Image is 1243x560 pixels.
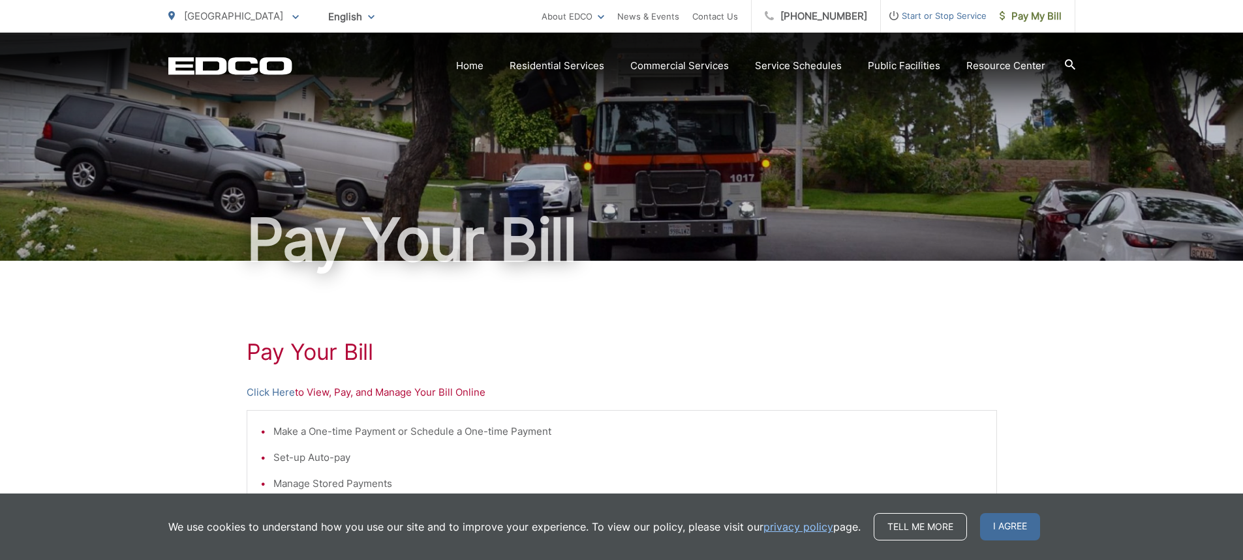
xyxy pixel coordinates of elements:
[273,476,983,492] li: Manage Stored Payments
[168,207,1075,273] h1: Pay Your Bill
[980,513,1040,540] span: I agree
[318,5,384,28] span: English
[168,519,861,535] p: We use cookies to understand how you use our site and to improve your experience. To view our pol...
[1000,8,1062,24] span: Pay My Bill
[247,339,997,365] h1: Pay Your Bill
[184,10,283,22] span: [GEOGRAPHIC_DATA]
[755,58,842,74] a: Service Schedules
[247,385,997,400] p: to View, Pay, and Manage Your Bill Online
[763,519,833,535] a: privacy policy
[273,424,983,439] li: Make a One-time Payment or Schedule a One-time Payment
[868,58,940,74] a: Public Facilities
[692,8,738,24] a: Contact Us
[874,513,967,540] a: Tell me more
[168,57,292,75] a: EDCD logo. Return to the homepage.
[456,58,483,74] a: Home
[247,385,295,400] a: Click Here
[966,58,1045,74] a: Resource Center
[630,58,729,74] a: Commercial Services
[510,58,604,74] a: Residential Services
[617,8,679,24] a: News & Events
[542,8,604,24] a: About EDCO
[273,450,983,465] li: Set-up Auto-pay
